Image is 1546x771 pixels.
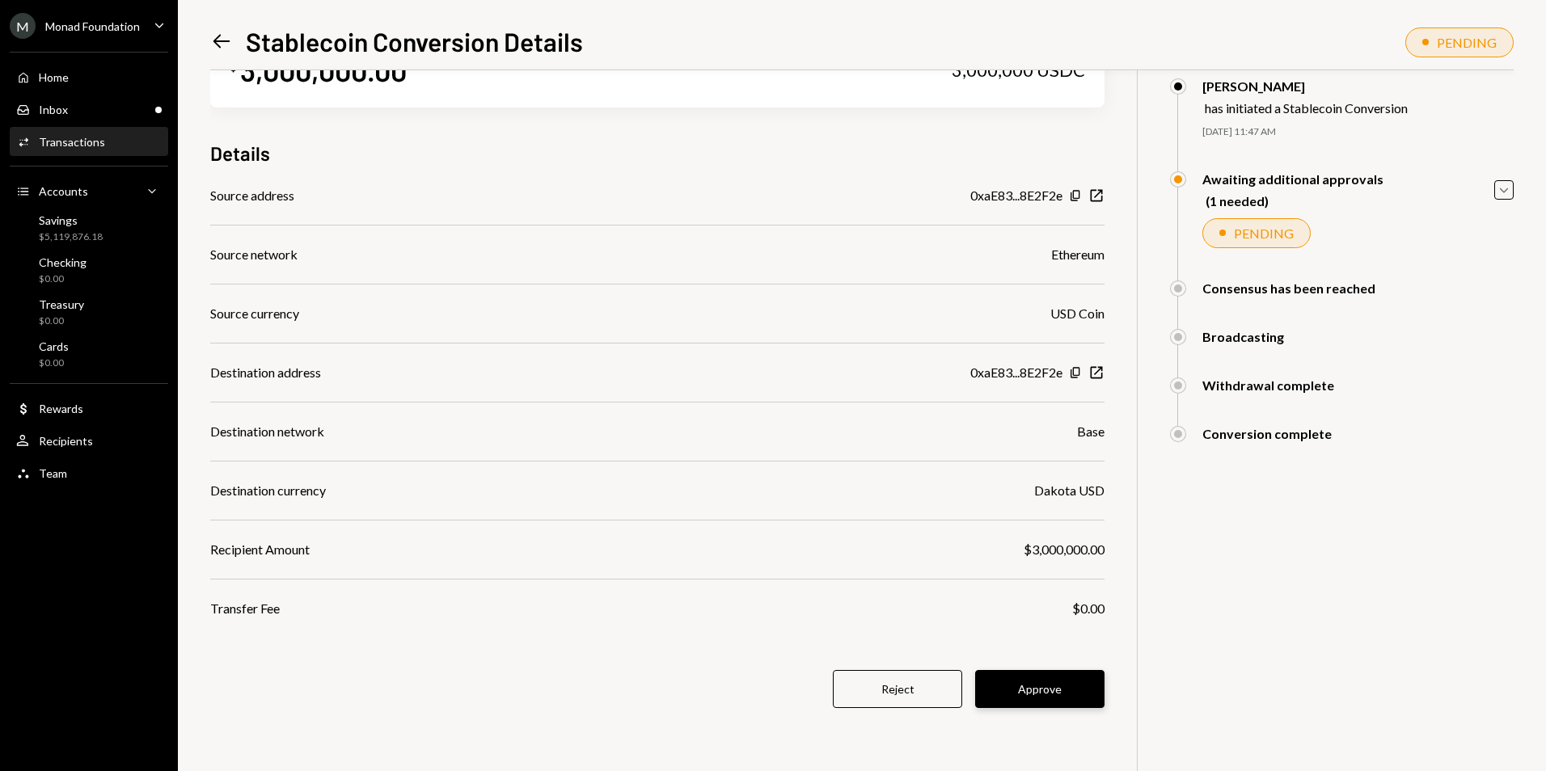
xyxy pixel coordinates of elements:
h3: Details [210,140,270,166]
div: Withdrawal complete [1202,377,1334,393]
div: Destination network [210,422,324,441]
a: Team [10,458,168,487]
div: PENDING [1437,35,1497,50]
a: Home [10,62,168,91]
div: [DATE] 11:47 AM [1202,125,1514,139]
div: Base [1077,422,1105,441]
div: $3,000,000.00 [1024,540,1105,559]
div: $0.00 [39,314,84,328]
div: 0xaE83...8E2F2e [970,186,1062,205]
a: Cards$0.00 [10,335,168,373]
div: Inbox [39,103,68,116]
div: $0.00 [39,356,69,370]
div: Checking [39,255,87,269]
div: Accounts [39,184,88,198]
div: Consensus has been reached [1202,280,1375,296]
a: Transactions [10,127,168,156]
div: Savings [39,213,103,227]
div: Source address [210,186,294,205]
div: Destination currency [210,481,326,500]
div: Source currency [210,304,299,323]
div: Conversion complete [1202,426,1332,441]
div: [PERSON_NAME] [1202,78,1408,94]
div: Home [39,70,69,84]
div: has initiated a Stablecoin Conversion [1205,100,1408,116]
div: USD Coin [1050,304,1105,323]
div: M [10,13,36,39]
div: Destination address [210,363,321,382]
div: Monad Foundation [45,19,140,33]
div: Broadcasting [1202,329,1284,344]
div: $0.00 [39,272,87,286]
div: Dakota USD [1034,481,1105,500]
a: Recipients [10,426,168,455]
div: Awaiting additional approvals [1202,171,1383,187]
a: Checking$0.00 [10,251,168,289]
div: Rewards [39,402,83,415]
div: Transactions [39,135,105,149]
a: Savings$5,119,876.18 [10,209,168,247]
a: Inbox [10,95,168,124]
button: Approve [975,670,1105,708]
div: (1 needed) [1206,193,1383,209]
div: $5,119,876.18 [39,230,103,244]
div: 0xaE83...8E2F2e [970,363,1062,382]
div: Recipient Amount [210,540,310,559]
a: Accounts [10,176,168,205]
h1: Stablecoin Conversion Details [246,25,583,57]
div: Cards [39,339,69,353]
div: Source network [210,245,298,264]
a: Treasury$0.00 [10,293,168,331]
div: Transfer Fee [210,599,280,618]
div: PENDING [1234,225,1294,241]
div: $0.00 [1072,599,1105,618]
div: Treasury [39,297,84,311]
a: Rewards [10,394,168,423]
div: Recipients [39,434,93,448]
div: Ethereum [1051,245,1105,264]
div: Team [39,466,67,480]
button: Reject [833,670,962,708]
